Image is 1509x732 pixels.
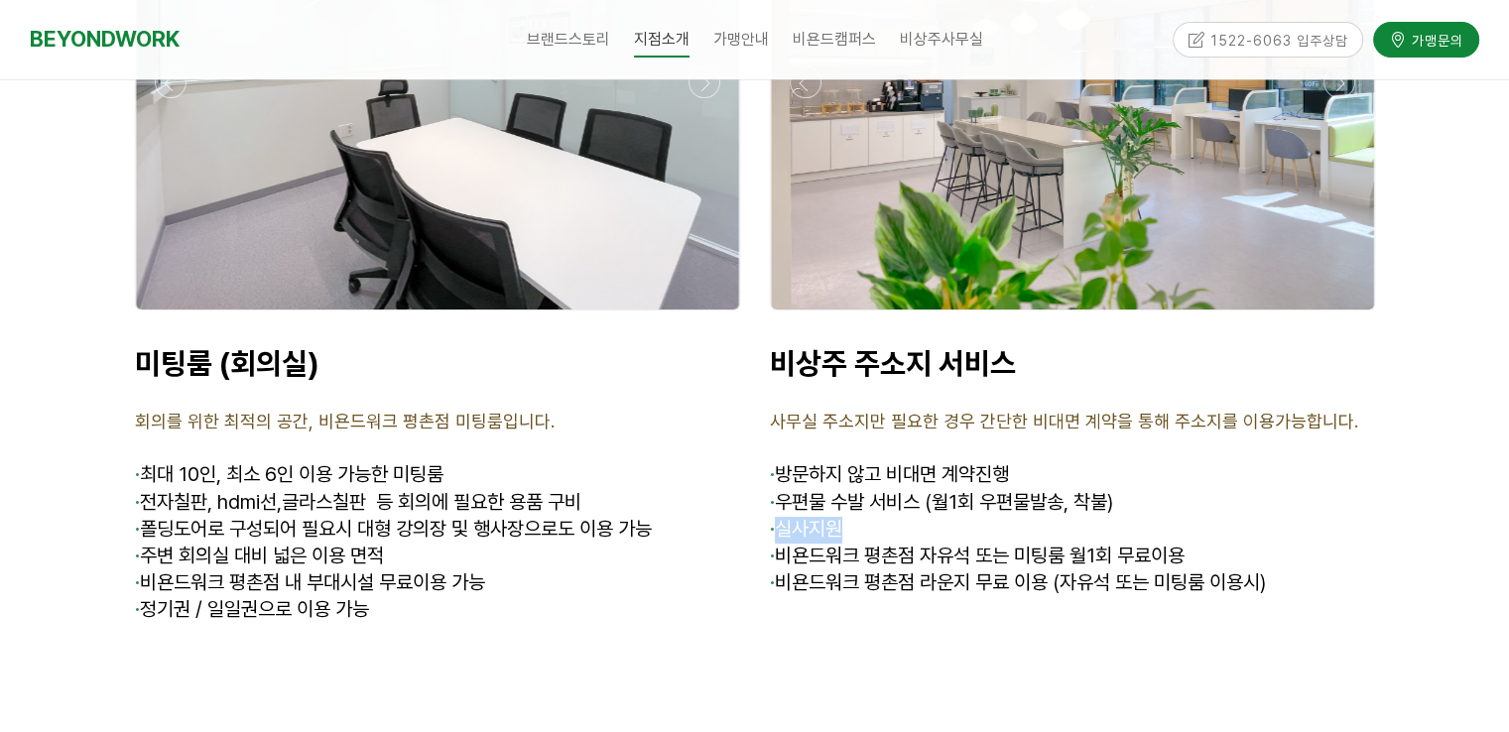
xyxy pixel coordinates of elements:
[770,490,1113,514] span: 우편물 수발 서비스 (월1회 우편물발송, 착불)
[135,490,581,514] span: 전자칠판, hdmi선,글라스칠판 등 회의에 필요한 용품 구비
[770,517,842,541] span: 실사지원
[775,462,1009,486] span: 방문하지 않고 비대면 계약진행
[770,570,775,594] strong: ·
[622,15,701,64] a: 지점소개
[770,411,1358,431] span: 사무실 주소지만 필요한 경우 간단한 비대면 계약을 통해 주소지를 이용가능합니다.
[900,30,983,49] span: 비상주사무실
[770,462,775,486] span: ·
[770,490,775,514] strong: ·
[781,15,888,64] a: 비욘드캠퍼스
[135,544,140,567] strong: ·
[515,15,622,64] a: 브랜드스토리
[1373,20,1479,55] a: 가맹문의
[701,15,781,64] a: 가맹안내
[770,570,1266,594] span: 비욘드워크 평촌점 라운지 무료 이용 (자유석 또는 미팅룸 이용시)
[770,345,1016,381] span: 비상주 주소지 서비스
[527,30,610,49] span: 브랜드스토리
[135,345,319,381] strong: 미팅룸 (회의실)
[770,517,775,541] strong: ·
[140,462,443,486] span: 최대 10인, 최소 6인 이용 가능한 미팅룸
[135,570,140,594] strong: ·
[888,15,995,64] a: 비상주사무실
[770,544,775,567] strong: ·
[1406,28,1463,48] span: 가맹문의
[634,23,690,58] span: 지점소개
[135,570,485,594] span: 비욘드워크 평촌점 내 부대시설 무료이용 가능
[135,462,140,486] span: ·
[135,411,555,431] span: 회의를 위한 최적의 공간, 비욘드워크 평촌점 미팅룸입니다.
[30,21,180,58] a: BEYONDWORK
[135,517,140,541] strong: ·
[135,490,140,514] strong: ·
[135,517,652,541] span: 폴딩도어로 구성되어 필요시 대형 강의장 및 행사장으로도 이용 가능
[135,597,140,621] strong: ·
[135,597,369,621] span: 정기권 / 일일권으로 이용 가능
[770,544,1185,567] span: 비욘드워크 평촌점 자유석 또는 미팅룸 월1회 무료이용
[713,30,769,49] span: 가맹안내
[793,30,876,49] span: 비욘드캠퍼스
[135,544,384,567] span: 주변 회의실 대비 넓은 이용 면적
